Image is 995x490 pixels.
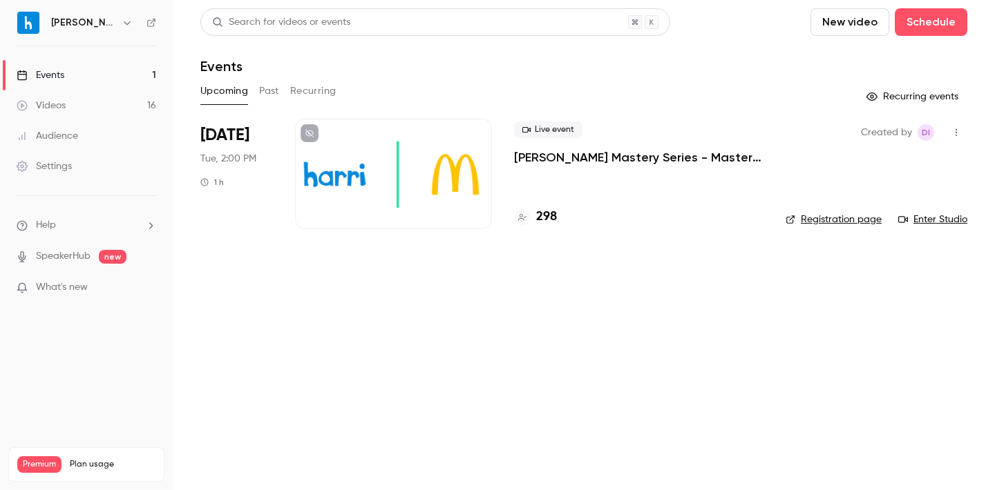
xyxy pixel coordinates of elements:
[36,249,91,264] a: SpeakerHub
[514,208,557,226] a: 298
[861,124,912,141] span: Created by
[811,8,889,36] button: New video
[200,80,248,102] button: Upcoming
[36,218,56,233] span: Help
[17,99,66,112] div: Videos
[17,129,78,143] div: Audience
[536,208,557,226] h4: 298
[922,124,930,141] span: DI
[200,124,249,146] span: [DATE]
[140,282,156,294] iframe: Noticeable Trigger
[895,8,967,36] button: Schedule
[786,213,882,226] a: Registration page
[290,80,337,102] button: Recurring
[200,177,224,188] div: 1 h
[17,456,61,473] span: Premium
[200,119,273,229] div: Sep 23 Tue, 2:00 PM (America/New York)
[70,459,155,470] span: Plan usage
[17,12,39,34] img: Harri
[860,86,967,108] button: Recurring events
[898,213,967,226] a: Enter Studio
[17,68,64,82] div: Events
[36,280,88,295] span: What's new
[17,218,156,233] li: help-dropdown-opener
[514,149,764,166] a: [PERSON_NAME] Mastery Series - Master Timekeeping & Payroll in Harri_September Session 2
[514,121,582,138] span: Live event
[918,124,934,141] span: Dennis Ivanov
[200,152,256,166] span: Tue, 2:00 PM
[200,58,243,75] h1: Events
[51,16,116,30] h6: [PERSON_NAME]
[259,80,279,102] button: Past
[17,159,72,173] div: Settings
[99,250,126,264] span: new
[212,15,350,30] div: Search for videos or events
